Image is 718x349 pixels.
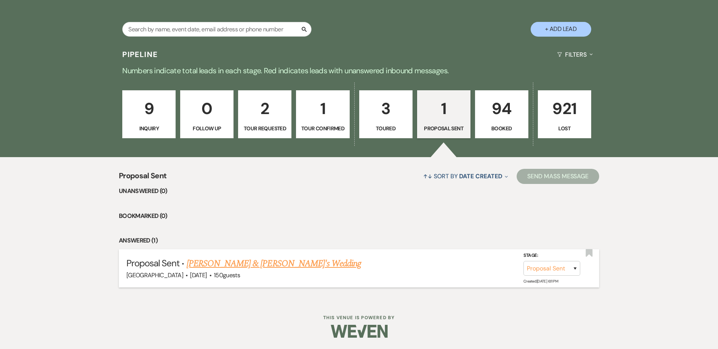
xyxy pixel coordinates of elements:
[364,96,408,121] p: 3
[187,257,361,270] a: [PERSON_NAME] & [PERSON_NAME]'s Wedding
[296,90,349,139] a: 1Tour Confirmed
[301,124,344,133] p: Tour Confirmed
[523,252,580,260] label: Stage:
[122,90,176,139] a: 9Inquiry
[126,257,180,269] span: Proposal Sent
[475,90,528,139] a: 94Booked
[119,211,599,221] li: Bookmarked (0)
[119,170,167,186] span: Proposal Sent
[480,124,523,133] p: Booked
[459,172,502,180] span: Date Created
[417,90,470,139] a: 1Proposal Sent
[122,49,158,60] h3: Pipeline
[554,45,595,65] button: Filters
[420,166,511,186] button: Sort By Date Created
[87,65,632,77] p: Numbers indicate total leads in each stage. Red indicates leads with unanswered inbound messages.
[180,90,234,139] a: 0Follow Up
[331,318,388,344] img: Weven Logo
[301,96,344,121] p: 1
[359,90,413,139] a: 3Toured
[127,96,171,121] p: 9
[238,90,291,139] a: 2Tour Requested
[243,96,287,121] p: 2
[122,22,311,37] input: Search by name, event date, email address or phone number
[523,279,558,284] span: Created: [DATE] 6:11 PM
[119,186,599,196] li: Unanswered (0)
[364,124,408,133] p: Toured
[190,271,207,279] span: [DATE]
[243,124,287,133] p: Tour Requested
[127,124,171,133] p: Inquiry
[214,271,240,279] span: 150 guests
[543,96,586,121] p: 921
[423,172,432,180] span: ↑↓
[119,236,599,246] li: Answered (1)
[543,124,586,133] p: Lost
[126,271,183,279] span: [GEOGRAPHIC_DATA]
[422,96,466,121] p: 1
[480,96,523,121] p: 94
[538,90,591,139] a: 921Lost
[422,124,466,133] p: Proposal Sent
[531,22,591,37] button: + Add Lead
[517,169,599,184] button: Send Mass Message
[185,96,229,121] p: 0
[185,124,229,133] p: Follow Up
